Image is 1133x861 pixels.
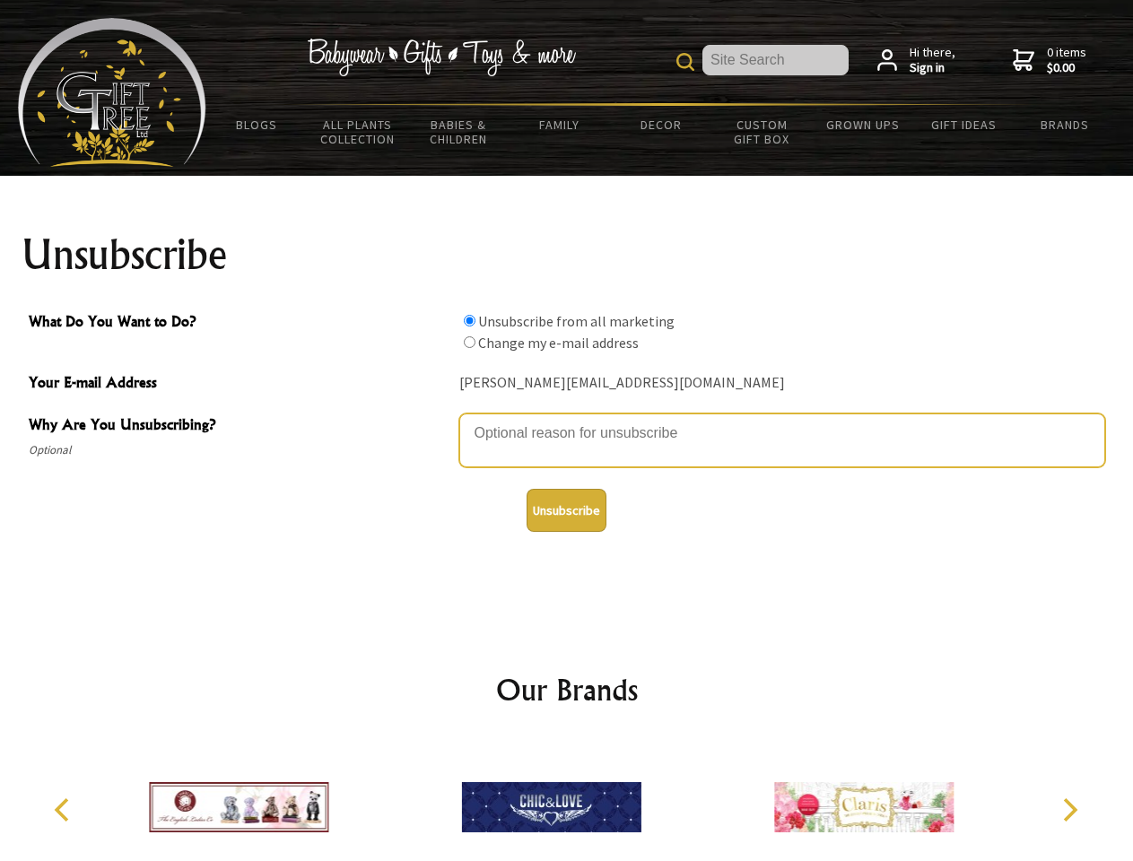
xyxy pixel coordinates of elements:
a: Grown Ups [812,106,913,143]
a: Gift Ideas [913,106,1015,143]
a: Family [510,106,611,143]
span: What Do You Want to Do? [29,310,450,336]
button: Previous [45,790,84,830]
a: Hi there,Sign in [877,45,955,76]
span: Hi there, [910,45,955,76]
textarea: Why Are You Unsubscribing? [459,413,1105,467]
span: Optional [29,439,450,461]
span: Why Are You Unsubscribing? [29,413,450,439]
button: Unsubscribe [527,489,606,532]
img: product search [676,53,694,71]
label: Unsubscribe from all marketing [478,312,675,330]
span: Your E-mail Address [29,371,450,397]
strong: $0.00 [1047,60,1086,76]
h1: Unsubscribe [22,233,1112,276]
img: Babywear - Gifts - Toys & more [307,39,576,76]
a: BLOGS [206,106,308,143]
a: Custom Gift Box [711,106,813,158]
strong: Sign in [910,60,955,76]
a: Babies & Children [408,106,510,158]
a: Brands [1015,106,1116,143]
a: 0 items$0.00 [1013,45,1086,76]
div: [PERSON_NAME][EMAIL_ADDRESS][DOMAIN_NAME] [459,370,1105,397]
a: All Plants Collection [308,106,409,158]
span: 0 items [1047,44,1086,76]
a: Decor [610,106,711,143]
input: What Do You Want to Do? [464,336,475,348]
h2: Our Brands [36,668,1098,711]
label: Change my e-mail address [478,334,639,352]
input: Site Search [702,45,849,75]
img: Babyware - Gifts - Toys and more... [18,18,206,167]
button: Next [1050,790,1089,830]
input: What Do You Want to Do? [464,315,475,326]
